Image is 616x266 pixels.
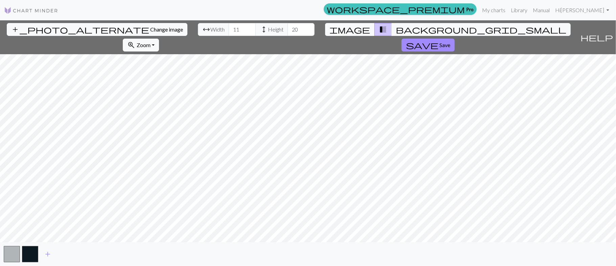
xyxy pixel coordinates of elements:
[268,25,283,34] span: Height
[11,25,149,34] span: add_photo_alternate
[552,3,612,17] a: Hi[PERSON_NAME]
[4,6,58,15] img: Logo
[439,42,450,48] span: Save
[210,25,225,34] span: Width
[260,25,268,34] span: height
[39,248,56,261] button: Add color
[379,25,387,34] span: transition_fade
[44,249,52,259] span: add
[123,39,159,52] button: Zoom
[7,23,187,36] button: Change image
[406,40,438,50] span: save
[127,40,135,50] span: zoom_in
[580,33,613,42] span: help
[530,3,552,17] a: Manual
[137,42,151,48] span: Zoom
[202,25,210,34] span: arrow_range
[324,3,477,15] a: Pro
[329,25,370,34] span: image
[508,3,530,17] a: Library
[150,26,183,33] span: Change image
[577,20,616,54] button: Help
[402,39,455,52] button: Save
[396,25,566,34] span: background_grid_small
[479,3,508,17] a: My charts
[327,4,465,14] span: workspace_premium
